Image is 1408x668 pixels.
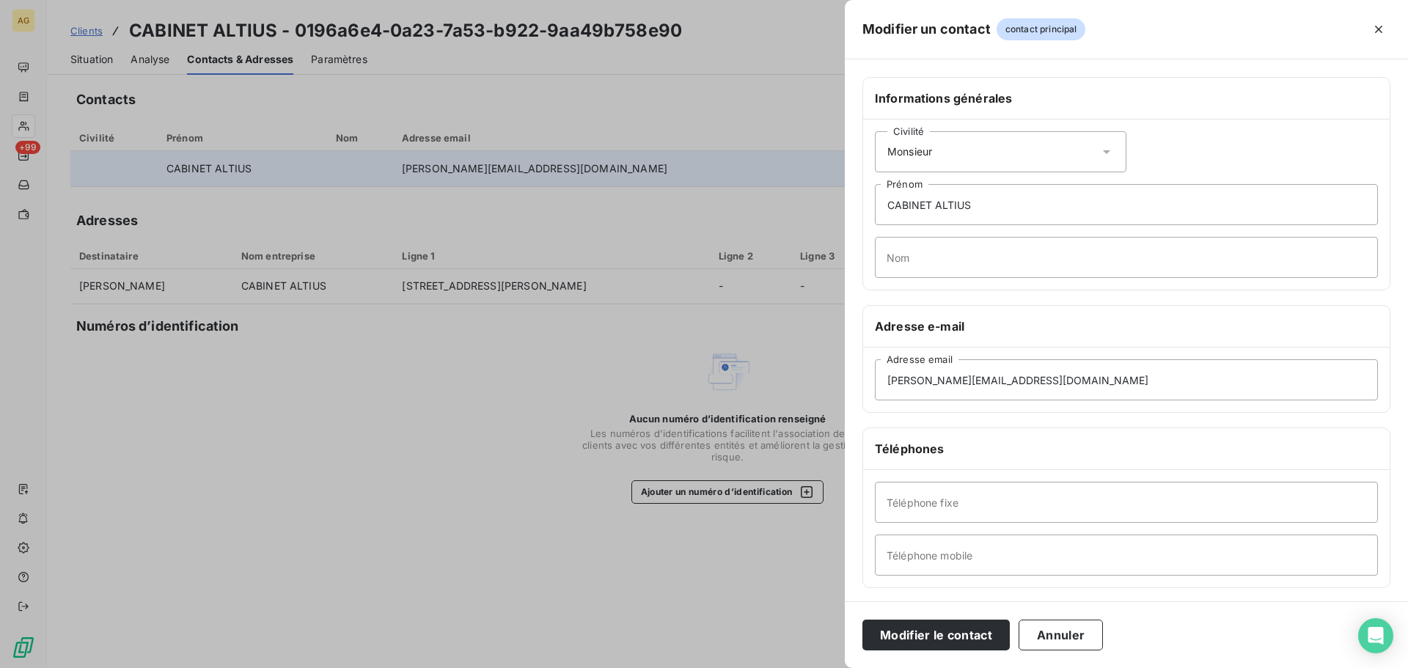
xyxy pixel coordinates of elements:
[875,359,1378,400] input: placeholder
[997,18,1086,40] span: contact principal
[875,535,1378,576] input: placeholder
[875,89,1378,107] h6: Informations générales
[1019,620,1103,650] button: Annuler
[875,482,1378,523] input: placeholder
[887,144,932,159] span: Monsieur
[862,620,1010,650] button: Modifier le contact
[875,184,1378,225] input: placeholder
[862,19,991,40] h5: Modifier un contact
[875,237,1378,278] input: placeholder
[1358,618,1393,653] div: Open Intercom Messenger
[875,440,1378,458] h6: Téléphones
[875,318,1378,335] h6: Adresse e-mail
